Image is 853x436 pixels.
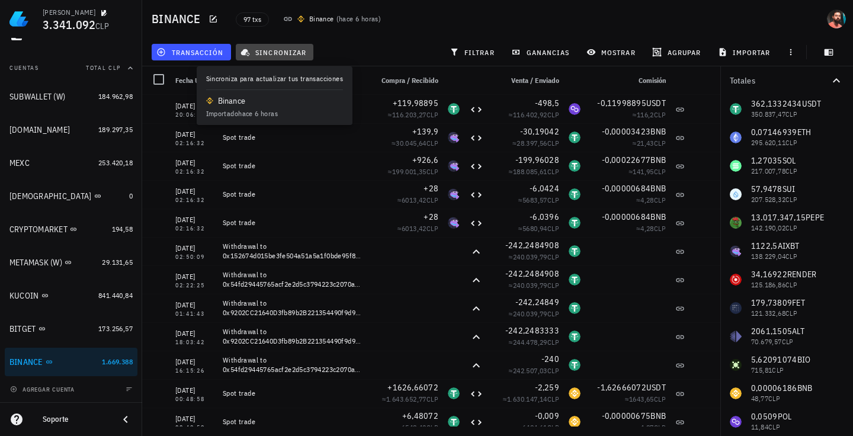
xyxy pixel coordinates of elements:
div: 02:16:32 [175,169,213,175]
span: ≈ [509,110,559,119]
span: ≈ [388,167,438,176]
div: POL-icon [569,103,581,115]
div: Soporte [43,415,109,424]
div: 02:50:09 [175,254,213,260]
span: +28 [424,183,438,194]
span: 199.001,35 [392,167,426,176]
span: 173.256,57 [98,324,133,333]
span: 1.669.388 [102,357,133,366]
span: BNB [650,126,666,137]
div: Spot trade [223,190,363,199]
span: 184.962,98 [98,92,133,101]
span: ≈ [512,139,559,148]
span: ≈ [397,423,438,432]
span: -6,0424 [530,183,559,194]
span: +28 [424,211,438,222]
span: -6,0396 [530,211,559,222]
span: 3.341.092 [43,17,95,33]
span: 0 [129,191,133,200]
div: [DATE] [175,185,213,197]
span: CLP [426,139,438,148]
div: Fecha UTC [171,66,218,95]
span: CLP [654,224,666,233]
span: 1643,65 [629,395,654,403]
span: filtrar [452,47,495,57]
div: USDT-icon [569,188,581,200]
button: ganancias [506,44,577,60]
button: agregar cuenta [7,383,80,395]
span: 4,87 [640,423,654,432]
span: +119,98895 [393,98,439,108]
span: CLP [547,309,559,318]
div: USDT-icon [569,302,581,314]
div: 00:48:58 [175,396,213,402]
span: Comisión [639,76,666,85]
div: Withdrawal to 0x54fd29445765acf2e2d5c3794223c2070a7044a9 [223,270,363,289]
span: CLP [426,195,438,204]
span: Nota [223,76,237,85]
span: CLP [654,395,666,403]
div: SUBWALLET (W) [9,92,65,102]
a: [DEMOGRAPHIC_DATA] 0 [5,182,137,210]
div: [DATE] [175,356,213,368]
span: 240.039,79 [513,309,547,318]
div: [DEMOGRAPHIC_DATA] [9,191,92,201]
span: ≈ [628,167,666,176]
div: KUCOIN [9,291,39,301]
span: ≈ [633,139,666,148]
span: ≈ [625,395,666,403]
a: METAMASK (W) 29.131,65 [5,248,137,277]
span: +926,6 [412,155,439,165]
span: BNB [650,411,666,421]
div: Withdrawal to 0x152674d015be3fe504a51a5a1f0bde95f801beed [223,242,363,261]
button: transacción [152,44,231,60]
span: 244.478,29 [513,338,547,347]
div: Totales [730,76,829,85]
div: [DATE] [175,328,213,339]
div: Spot trade [223,133,363,142]
span: 4,28 [640,195,654,204]
span: -0,00022677 [602,155,651,165]
button: Totales [720,66,853,95]
div: USDT-icon [569,245,581,257]
div: Spot trade [223,417,363,427]
span: ≈ [509,252,559,261]
button: filtrar [445,44,502,60]
span: 5683,57 [522,195,547,204]
span: CLP [654,195,666,204]
button: agrupar [647,44,708,60]
span: -242,2484908 [505,240,559,251]
span: 240.039,79 [513,281,547,290]
span: BNB [650,183,666,194]
span: ganancias [514,47,569,57]
span: CLP [654,423,666,432]
div: 02:22:25 [175,283,213,288]
span: CLP [654,139,666,148]
span: ≈ [392,139,438,148]
span: USDT [646,98,666,108]
span: ≈ [509,309,559,318]
span: ≈ [518,224,559,233]
a: [DOMAIN_NAME] 189.297,35 [5,116,137,144]
span: CLP [547,395,559,403]
div: Withdrawal to 0x54fd29445765acf2e2d5c3794223c2070a7044a9 [223,355,363,374]
div: 02:16:32 [175,197,213,203]
span: 240.039,79 [513,252,547,261]
div: 16:15:26 [175,368,213,374]
div: Withdrawal to 0x9202CC21640D3fb89b2B221354490f9d94F6Fa2D [223,327,363,346]
span: CLP [547,252,559,261]
span: -2,259 [535,382,560,393]
div: Spot trade [223,161,363,171]
div: [DATE] [175,100,213,112]
span: ≈ [636,224,666,233]
span: ≈ [503,395,559,403]
span: -0,009 [535,411,560,421]
span: 29.131,65 [102,258,133,267]
span: importar [720,47,771,57]
span: 841.440,84 [98,291,133,300]
div: 02:16:32 [175,226,213,232]
button: CuentasTotal CLP [5,54,137,82]
span: CLP [547,139,559,148]
span: ≈ [633,110,666,119]
span: ≈ [397,224,438,233]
